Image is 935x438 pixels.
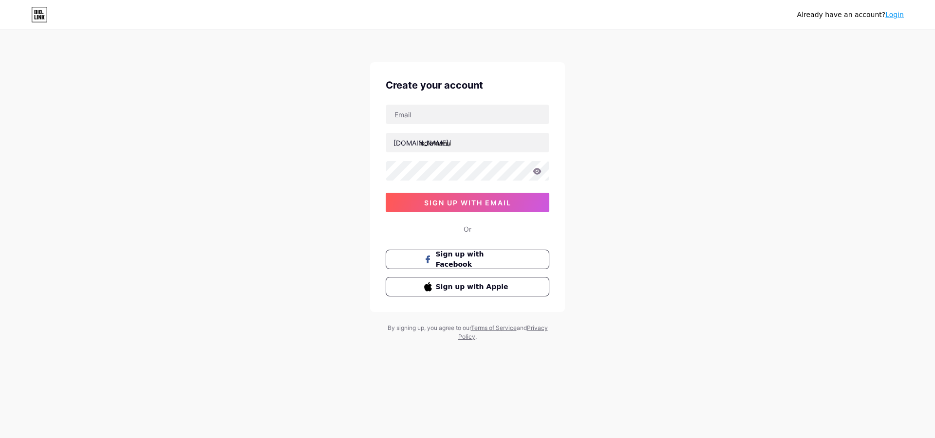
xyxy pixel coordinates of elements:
[386,133,549,152] input: username
[385,324,550,341] div: By signing up, you agree to our and .
[797,10,904,20] div: Already have an account?
[386,250,549,269] button: Sign up with Facebook
[885,11,904,18] a: Login
[386,105,549,124] input: Email
[386,193,549,212] button: sign up with email
[464,224,471,234] div: Or
[386,277,549,296] button: Sign up with Apple
[393,138,451,148] div: [DOMAIN_NAME]/
[436,249,511,270] span: Sign up with Facebook
[386,78,549,92] div: Create your account
[424,199,511,207] span: sign up with email
[436,282,511,292] span: Sign up with Apple
[471,324,517,331] a: Terms of Service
